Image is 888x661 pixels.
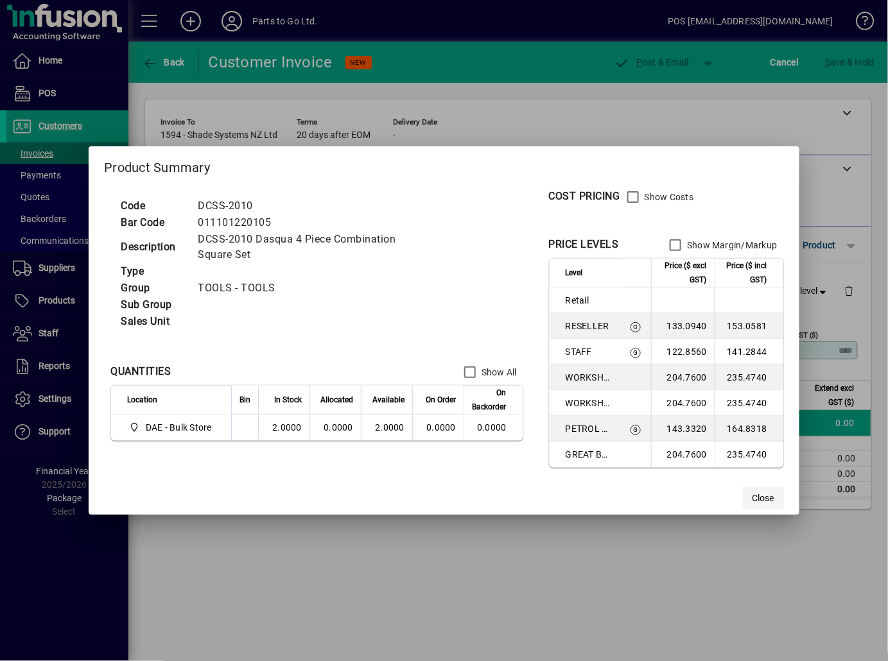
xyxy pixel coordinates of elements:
span: PETROL STATION [566,422,613,435]
span: WORKSHOP 1 [566,371,613,384]
label: Show Margin/Markup [684,239,778,252]
span: STAFF [566,345,613,358]
td: Group [114,280,191,296]
td: 204.7600 [651,365,714,390]
td: 164.8318 [715,416,783,442]
button: Close [743,486,784,510]
td: Sub Group [114,296,191,313]
td: 011101220105 [191,214,425,231]
td: 204.7600 [651,390,714,416]
td: TOOLS - TOOLS [191,280,425,296]
span: Close [753,492,774,505]
td: Type [114,263,191,280]
td: 122.8560 [651,339,714,365]
span: Level [566,266,583,280]
span: RESELLER [566,320,613,332]
td: Code [114,198,191,214]
span: 0.0000 [426,422,456,433]
span: Available [372,393,405,407]
td: 235.4740 [715,390,783,416]
label: Show All [479,366,517,379]
span: DAE - Bulk Store [127,420,217,435]
td: 0.0000 [309,415,361,440]
span: Retail [566,294,613,307]
td: 141.2844 [715,339,783,365]
span: In Stock [274,393,302,407]
span: Bin [239,393,250,407]
div: COST PRICING [549,189,620,204]
span: WORKSHOP 2&3 [566,397,613,409]
span: Price ($ incl GST) [723,259,767,287]
td: Bar Code [114,214,191,231]
td: DCSS-2010 [191,198,425,214]
div: PRICE LEVELS [549,237,619,252]
span: Price ($ excl GST) [659,259,706,287]
td: Sales Unit [114,313,191,330]
span: Location [127,393,157,407]
td: 143.3320 [651,416,714,442]
span: Allocated [320,393,353,407]
span: GREAT BARRIER [566,448,613,461]
label: Show Costs [642,191,694,203]
div: QUANTITIES [110,364,171,379]
span: On Backorder [472,386,507,414]
span: DAE - Bulk Store [146,421,212,434]
td: 153.0581 [715,313,783,339]
td: 2.0000 [361,415,412,440]
td: Description [114,231,191,263]
td: 0.0000 [464,415,523,440]
td: 235.4740 [715,365,783,390]
td: 235.4740 [715,442,783,467]
td: 2.0000 [258,415,309,440]
td: 133.0940 [651,313,714,339]
td: 204.7600 [651,442,714,467]
h2: Product Summary [89,146,799,184]
td: DCSS-2010 Dasqua 4 Piece Combination Square Set [191,231,425,263]
span: On Order [426,393,456,407]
